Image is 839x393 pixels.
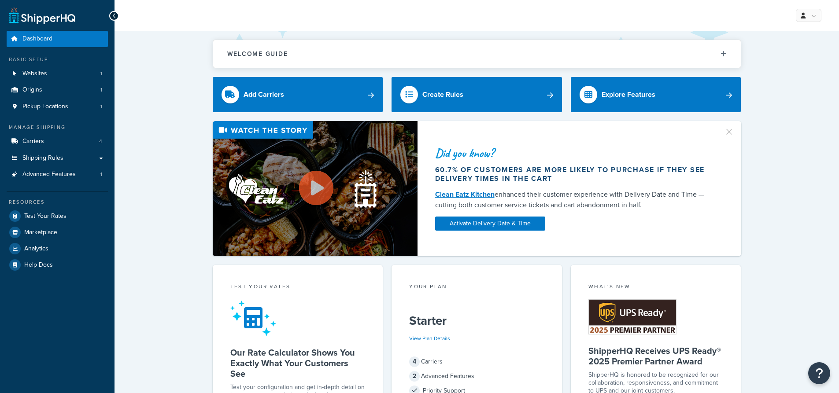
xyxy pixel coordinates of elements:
[22,103,68,110] span: Pickup Locations
[7,166,108,183] a: Advanced Features1
[7,150,108,166] a: Shipping Rules
[7,208,108,224] a: Test Your Rates
[100,86,102,94] span: 1
[24,213,67,220] span: Test Your Rates
[213,40,741,68] button: Welcome Guide
[409,370,544,382] div: Advanced Features
[435,165,713,183] div: 60.7% of customers are more likely to purchase if they see delivery times in the cart
[409,334,450,342] a: View Plan Details
[100,171,102,178] span: 1
[422,88,463,101] div: Create Rules
[99,138,102,145] span: 4
[7,166,108,183] li: Advanced Features
[392,77,562,112] a: Create Rules
[7,241,108,257] a: Analytics
[435,189,495,199] a: Clean Eatz Kitchen
[7,66,108,82] a: Websites1
[7,257,108,273] a: Help Docs
[100,70,102,77] span: 1
[7,82,108,98] li: Origins
[7,133,108,150] a: Carriers4
[24,261,53,269] span: Help Docs
[435,217,545,231] a: Activate Delivery Date & Time
[22,138,44,145] span: Carriers
[100,103,102,110] span: 1
[7,31,108,47] a: Dashboard
[409,356,420,367] span: 4
[22,154,63,162] span: Shipping Rules
[435,147,713,159] div: Did you know?
[7,56,108,63] div: Basic Setup
[244,88,284,101] div: Add Carriers
[588,283,724,293] div: What's New
[435,189,713,210] div: enhanced their customer experience with Delivery Date and Time — cutting both customer service ti...
[230,347,366,379] h5: Our Rate Calculator Shows You Exactly What Your Customers See
[22,86,42,94] span: Origins
[230,283,366,293] div: Test your rates
[22,171,76,178] span: Advanced Features
[213,77,383,112] a: Add Carriers
[7,133,108,150] li: Carriers
[7,82,108,98] a: Origins1
[7,99,108,115] a: Pickup Locations1
[588,345,724,367] h5: ShipperHQ Receives UPS Ready® 2025 Premier Partner Award
[22,70,47,77] span: Websites
[227,51,288,57] h2: Welcome Guide
[571,77,741,112] a: Explore Features
[409,314,544,328] h5: Starter
[213,121,418,256] img: Video thumbnail
[7,124,108,131] div: Manage Shipping
[7,198,108,206] div: Resources
[7,99,108,115] li: Pickup Locations
[7,66,108,82] li: Websites
[24,229,57,236] span: Marketplace
[7,224,108,240] a: Marketplace
[22,35,52,43] span: Dashboard
[808,362,830,384] button: Open Resource Center
[409,283,544,293] div: Your Plan
[409,356,544,368] div: Carriers
[24,245,48,253] span: Analytics
[409,371,420,382] span: 2
[602,88,655,101] div: Explore Features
